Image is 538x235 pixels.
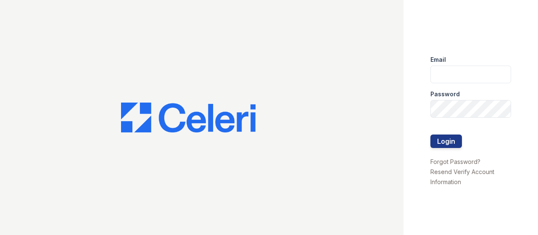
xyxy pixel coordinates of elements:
img: CE_Logo_Blue-a8612792a0a2168367f1c8372b55b34899dd931a85d93a1a3d3e32e68fde9ad4.png [121,103,256,133]
a: Resend Verify Account Information [430,168,494,185]
label: Password [430,90,460,98]
label: Email [430,55,446,64]
a: Forgot Password? [430,158,480,165]
button: Login [430,135,462,148]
